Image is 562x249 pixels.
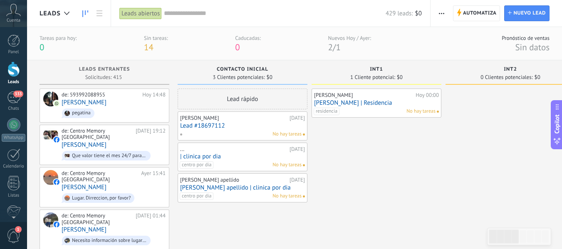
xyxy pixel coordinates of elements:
span: centro por dia [180,161,213,169]
span: residencia [314,108,339,115]
img: com.amocrm.amocrmwa.svg [54,101,59,106]
span: Automatiza [463,6,497,21]
a: [PERSON_NAME] [62,226,106,233]
span: $0 [535,75,540,80]
div: Leads abiertos [119,7,162,20]
span: Int1 [370,67,383,72]
a: Automatiza [453,5,500,21]
a: [PERSON_NAME] [62,99,106,106]
img: facebook-sm.svg [54,222,59,227]
span: 3 Clientes potenciales: [213,75,265,80]
span: No hay tareas [272,161,302,169]
div: Listas [2,193,26,198]
div: [PERSON_NAME] apellido [180,177,287,183]
div: Pronóstico de ventas [502,35,550,42]
a: Leads [78,5,92,22]
div: [DATE] 19:12 [136,128,166,141]
div: Leads [2,79,26,85]
div: [PERSON_NAME] [314,92,413,99]
div: Ayer 15:41 [141,170,166,183]
span: Int2 [504,67,517,72]
div: Ana Aviles [43,170,58,185]
div: de: Centro Memory [GEOGRAPHIC_DATA] [62,212,133,225]
span: No hay nada asignado [303,133,305,136]
span: Contacto Inicial [217,67,268,72]
span: 333 [13,91,23,97]
div: Contacto Inicial [182,67,303,74]
div: Necesito información sobre lugar de ubicación y costos por favor [72,238,147,244]
div: Tareas para hoy: [40,35,77,42]
span: No hay tareas [406,108,436,115]
div: Leads Entrantes [44,67,165,74]
span: 0 Clientes potenciales: [480,75,532,80]
div: Maritza Peralta Erazo [43,128,58,143]
a: [PERSON_NAME] [62,141,106,148]
span: $0 [397,75,403,80]
div: [DATE] [290,146,305,153]
div: Lugar. Dirreccion, por favor? [72,195,131,201]
span: Leads Entrantes [79,67,130,72]
div: de: 593992088955 [62,91,139,98]
span: No hay nada asignado [437,111,439,113]
span: No hay tareas [272,131,302,138]
span: Sin datos [515,42,550,53]
div: ... [180,146,287,153]
div: Hoy 00:00 [416,92,439,99]
div: Glenda Mercedes Guevara Regalado [43,212,58,227]
span: 0 [40,42,44,53]
div: Sin tareas: [144,35,168,42]
div: [PERSON_NAME] [180,115,287,121]
span: No hay nada asignado [303,164,305,166]
span: 429 leads: [386,10,413,17]
a: Lista [92,5,106,22]
span: 1 [336,42,340,53]
div: Chats [2,106,26,111]
div: WhatsApp [2,134,25,142]
a: [PERSON_NAME] apellido | clinica por dia [180,184,305,191]
span: / [333,42,336,53]
span: 1 [15,226,22,233]
div: [DATE] [290,115,305,121]
span: 1 Cliente potencial: [350,75,395,80]
span: Solicitudes: 415 [85,75,122,80]
span: centro por dia [180,192,213,200]
span: No hay tareas [272,192,302,200]
div: Doris M C D [43,91,58,106]
div: de: Centro Memory [GEOGRAPHIC_DATA] [62,128,133,141]
span: Nuevo lead [513,6,546,21]
div: Hoy 14:48 [142,91,166,98]
span: Leads [40,10,61,17]
a: Lead #18697112 [180,122,305,129]
div: Lead rápido [178,89,307,109]
div: Que valor tiene el mes 24/7 para un adulto mayor de 97 años mi esposo no lo puede atender.gracia ... [72,153,147,159]
div: Caducadas: [235,35,261,42]
span: No hay nada asignado [303,195,305,197]
span: 0 [235,42,240,53]
a: [PERSON_NAME] [62,184,106,191]
a: [PERSON_NAME] | Residencia [314,99,439,106]
div: pegatina [72,110,91,116]
a: Nuevo lead [504,5,550,21]
div: Calendario [2,164,26,169]
a: | clinica por dia [180,153,305,160]
span: $0 [267,75,272,80]
span: 2 [328,42,333,53]
span: 14 [144,42,153,53]
img: facebook-sm.svg [54,179,59,185]
img: facebook-sm.svg [54,137,59,143]
div: Nuevos Hoy / Ayer: [328,35,371,42]
span: Cuenta [7,18,20,23]
div: Panel [2,49,26,55]
div: de: Centro Memory [GEOGRAPHIC_DATA] [62,170,138,183]
div: [DATE] 01:44 [136,212,166,225]
div: [DATE] [290,177,305,183]
span: Copilot [553,114,561,133]
span: $0 [415,10,422,17]
div: Int1 [316,67,437,74]
button: Más [436,5,448,21]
